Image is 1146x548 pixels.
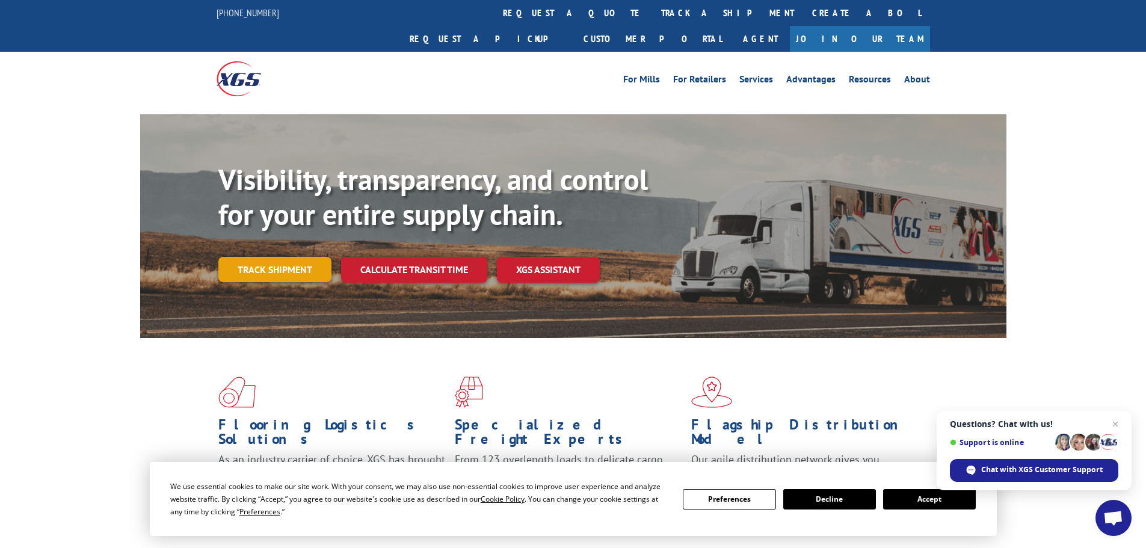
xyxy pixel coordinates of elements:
img: xgs-icon-flagship-distribution-model-red [691,377,733,408]
a: XGS ASSISTANT [497,257,600,283]
a: Resources [849,75,891,88]
a: For Mills [623,75,660,88]
a: Calculate transit time [341,257,487,283]
div: Chat with XGS Customer Support [950,459,1118,482]
a: Track shipment [218,257,331,282]
span: Chat with XGS Customer Support [981,464,1103,475]
h1: Flooring Logistics Solutions [218,417,446,452]
img: xgs-icon-total-supply-chain-intelligence-red [218,377,256,408]
a: For Retailers [673,75,726,88]
a: Advantages [786,75,836,88]
a: Request a pickup [401,26,575,52]
img: xgs-icon-focused-on-flooring-red [455,377,483,408]
a: [PHONE_NUMBER] [217,7,279,19]
a: About [904,75,930,88]
div: Cookie Consent Prompt [150,462,997,536]
h1: Flagship Distribution Model [691,417,919,452]
span: Support is online [950,438,1051,447]
button: Decline [783,489,876,510]
a: Customer Portal [575,26,731,52]
a: Agent [731,26,790,52]
div: Open chat [1095,500,1132,536]
span: Close chat [1108,417,1123,431]
button: Preferences [683,489,775,510]
a: Services [739,75,773,88]
a: Join Our Team [790,26,930,52]
button: Accept [883,489,976,510]
b: Visibility, transparency, and control for your entire supply chain. [218,161,648,233]
span: Our agile distribution network gives you nationwide inventory management on demand. [691,452,913,481]
span: As an industry carrier of choice, XGS has brought innovation and dedication to flooring logistics... [218,452,445,495]
p: From 123 overlength loads to delicate cargo, our experienced staff knows the best way to move you... [455,452,682,506]
div: We use essential cookies to make our site work. With your consent, we may also use non-essential ... [170,480,668,518]
h1: Specialized Freight Experts [455,417,682,452]
span: Questions? Chat with us! [950,419,1118,429]
span: Preferences [239,506,280,517]
span: Cookie Policy [481,494,525,504]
